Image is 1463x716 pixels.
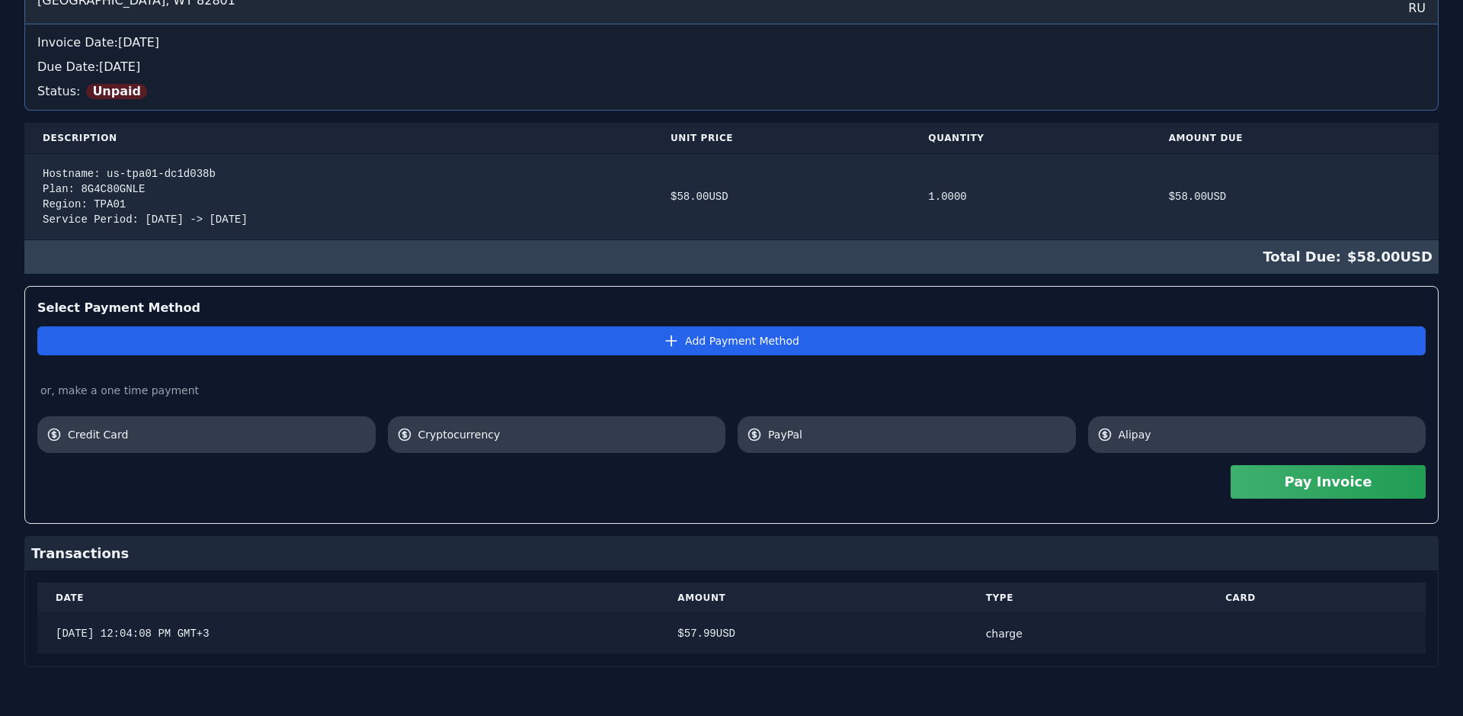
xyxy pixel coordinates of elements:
[986,626,1189,641] div: charge
[968,583,1207,614] th: Type
[25,537,1438,570] div: Transactions
[671,189,892,204] div: $ 58.00 USD
[1169,189,1420,204] div: $ 58.00 USD
[24,123,652,154] th: Description
[1231,465,1426,499] button: Pay Invoice
[24,240,1439,274] div: $ 58.00 USD
[68,427,367,442] span: Credit Card
[1207,583,1426,614] th: Card
[910,123,1150,154] th: Quantity
[37,383,1426,398] div: or, make a one time payment
[1263,246,1347,268] span: Total Due:
[1151,123,1439,154] th: Amount Due
[37,326,1426,355] button: Add Payment Method
[768,427,1067,442] span: PayPal
[928,189,1132,204] div: 1.0000
[418,427,717,442] span: Cryptocurrency
[37,34,1426,52] div: Invoice Date: [DATE]
[37,299,1426,317] div: Select Payment Method
[659,583,967,614] th: Amount
[56,626,641,641] div: [DATE] 12:04:08 PM GMT+3
[1119,427,1417,442] span: Alipay
[43,166,634,227] div: Hostname: us-tpa01-dc1d038b Plan: 8G4C80GNLE Region: TPA01 Service Period: [DATE] -> [DATE]
[652,123,910,154] th: Unit Price
[37,583,659,614] th: Date
[37,76,1426,101] div: Status:
[86,84,147,99] span: Unpaid
[677,626,949,641] div: $ 57.99 USD
[37,58,1426,76] div: Due Date: [DATE]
